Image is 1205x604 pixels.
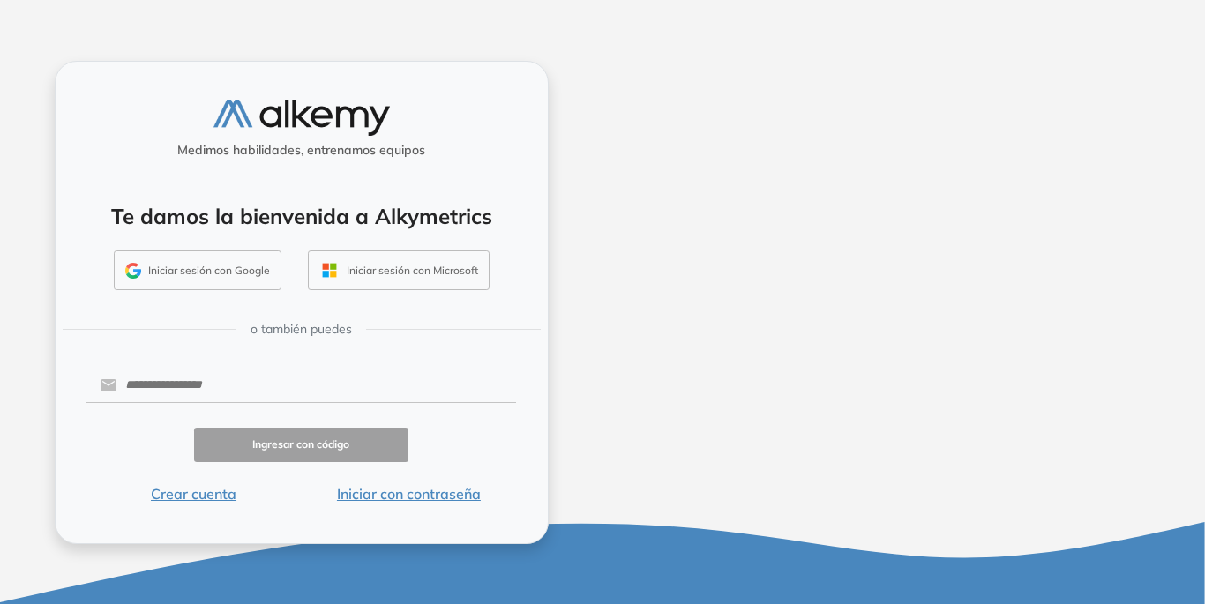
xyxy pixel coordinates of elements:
img: logo-alkemy [213,100,390,136]
h5: Medimos habilidades, entrenamos equipos [63,143,541,158]
button: Crear cuenta [86,483,302,504]
button: Iniciar sesión con Microsoft [308,250,490,291]
span: o también puedes [251,320,352,339]
img: OUTLOOK_ICON [319,260,340,280]
button: Iniciar con contraseña [301,483,516,504]
img: GMAIL_ICON [125,263,141,279]
h4: Te damos la bienvenida a Alkymetrics [79,204,525,229]
button: Ingresar con código [194,428,409,462]
button: Iniciar sesión con Google [114,250,281,291]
